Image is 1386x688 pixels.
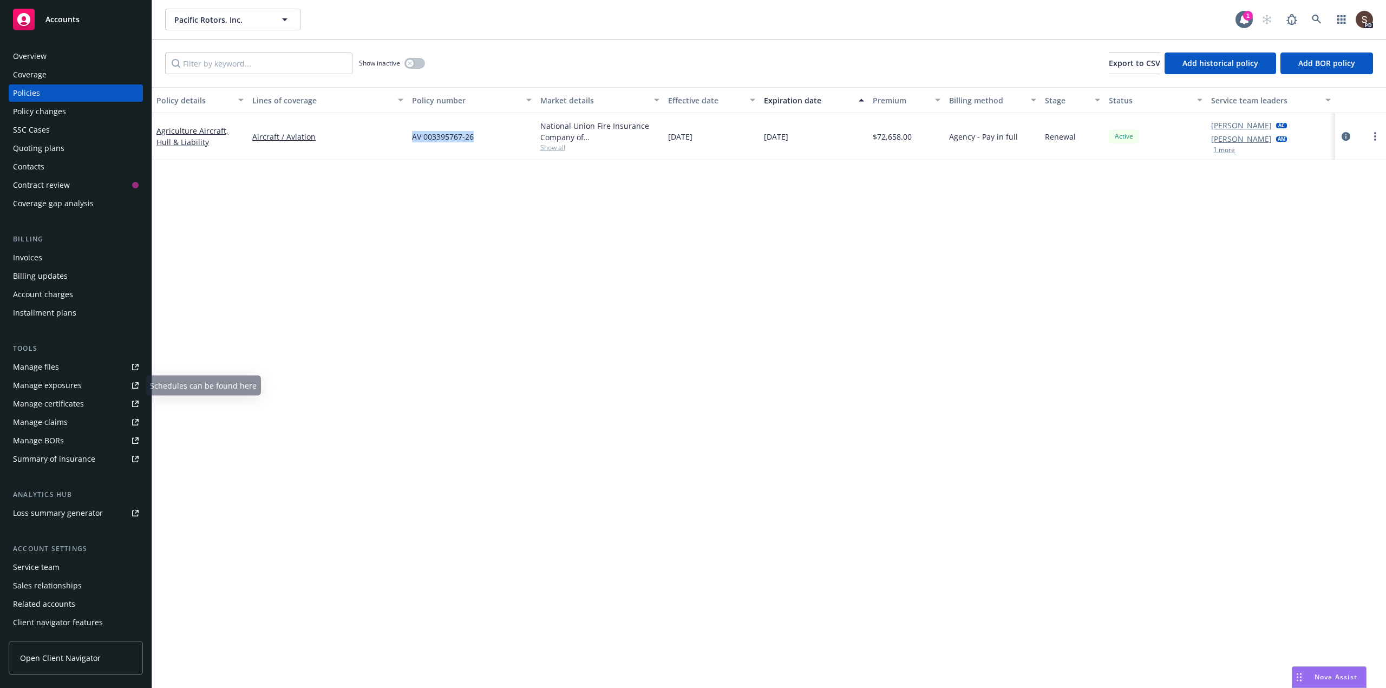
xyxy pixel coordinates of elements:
[9,559,143,576] a: Service team
[13,48,47,65] div: Overview
[13,158,44,175] div: Contacts
[252,131,403,142] a: Aircraft / Aviation
[252,95,391,106] div: Lines of coverage
[1207,87,1335,113] button: Service team leaders
[13,103,66,120] div: Policy changes
[536,87,664,113] button: Market details
[13,121,50,139] div: SSC Cases
[9,577,143,594] a: Sales relationships
[868,87,945,113] button: Premium
[760,87,868,113] button: Expiration date
[1041,87,1104,113] button: Stage
[9,358,143,376] a: Manage files
[9,595,143,613] a: Related accounts
[9,121,143,139] a: SSC Cases
[13,84,40,102] div: Policies
[1109,95,1191,106] div: Status
[1211,95,1318,106] div: Service team leaders
[13,559,60,576] div: Service team
[9,103,143,120] a: Policy changes
[13,414,68,431] div: Manage claims
[9,48,143,65] a: Overview
[13,577,82,594] div: Sales relationships
[156,126,228,147] a: Agriculture Aircraft, Hull & Liability
[9,267,143,285] a: Billing updates
[9,395,143,412] a: Manage certificates
[873,95,929,106] div: Premium
[9,4,143,35] a: Accounts
[9,414,143,431] a: Manage claims
[1280,53,1373,74] button: Add BOR policy
[13,66,47,83] div: Coverage
[9,158,143,175] a: Contacts
[152,87,248,113] button: Policy details
[1045,95,1088,106] div: Stage
[9,304,143,322] a: Installment plans
[668,95,743,106] div: Effective date
[9,489,143,500] div: Analytics hub
[9,614,143,631] a: Client navigator features
[1292,667,1306,687] div: Drag to move
[412,131,474,142] span: AV 003395767-26
[13,614,103,631] div: Client navigator features
[9,432,143,449] a: Manage BORs
[13,595,75,613] div: Related accounts
[9,450,143,468] a: Summary of insurance
[540,120,659,143] div: National Union Fire Insurance Company of [GEOGRAPHIC_DATA], [GEOGRAPHIC_DATA], AIG
[20,652,101,664] span: Open Client Navigator
[13,267,68,285] div: Billing updates
[1165,53,1276,74] button: Add historical policy
[156,95,232,106] div: Policy details
[13,358,59,376] div: Manage files
[1104,87,1207,113] button: Status
[1292,666,1367,688] button: Nova Assist
[13,286,73,303] div: Account charges
[165,9,300,30] button: Pacific Rotors, Inc.
[1213,147,1235,153] button: 1 more
[540,143,659,152] span: Show all
[9,66,143,83] a: Coverage
[13,432,64,449] div: Manage BORs
[1331,9,1352,30] a: Switch app
[9,176,143,194] a: Contract review
[764,95,852,106] div: Expiration date
[9,504,143,522] a: Loss summary generator
[668,131,692,142] span: [DATE]
[1298,58,1355,68] span: Add BOR policy
[13,504,103,522] div: Loss summary generator
[949,131,1018,142] span: Agency - Pay in full
[13,377,82,394] div: Manage exposures
[1281,9,1303,30] a: Report a Bug
[1339,130,1352,143] a: circleInformation
[1369,130,1382,143] a: more
[9,543,143,554] div: Account settings
[9,286,143,303] a: Account charges
[9,84,143,102] a: Policies
[13,176,70,194] div: Contract review
[13,140,64,157] div: Quoting plans
[1315,672,1357,682] span: Nova Assist
[9,195,143,212] a: Coverage gap analysis
[1045,131,1076,142] span: Renewal
[764,131,788,142] span: [DATE]
[1109,53,1160,74] button: Export to CSV
[412,95,519,106] div: Policy number
[13,450,95,468] div: Summary of insurance
[1182,58,1258,68] span: Add historical policy
[1306,9,1328,30] a: Search
[9,140,143,157] a: Quoting plans
[949,95,1024,106] div: Billing method
[1243,11,1253,21] div: 1
[45,15,80,24] span: Accounts
[174,14,268,25] span: Pacific Rotors, Inc.
[1211,133,1272,145] a: [PERSON_NAME]
[1356,11,1373,28] img: photo
[945,87,1041,113] button: Billing method
[13,395,84,412] div: Manage certificates
[408,87,535,113] button: Policy number
[9,377,143,394] a: Manage exposures
[1256,9,1278,30] a: Start snowing
[248,87,408,113] button: Lines of coverage
[1109,58,1160,68] span: Export to CSV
